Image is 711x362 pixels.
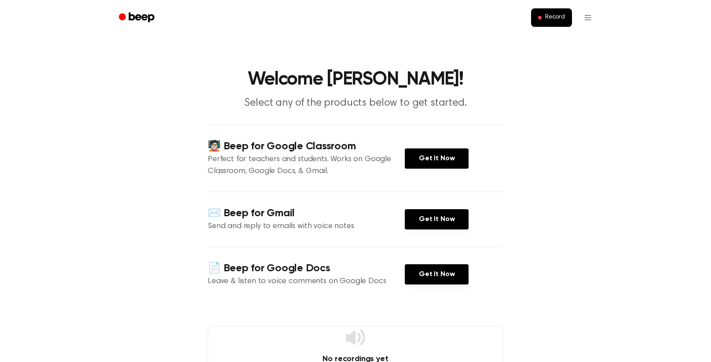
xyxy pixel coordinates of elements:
[405,209,469,229] a: Get It Now
[130,70,581,89] h1: Welcome [PERSON_NAME]!
[208,276,405,288] p: Leave & listen to voice comments on Google Docs
[531,8,572,27] button: Record
[113,9,162,26] a: Beep
[405,148,469,169] a: Get It Now
[545,14,565,22] span: Record
[577,7,598,28] button: Open menu
[208,139,405,154] h4: 🧑🏻‍🏫 Beep for Google Classroom
[405,264,469,284] a: Get It Now
[208,154,405,177] p: Perfect for teachers and students. Works on Google Classroom, Google Docs, & Gmail.
[208,221,405,233] p: Send and reply to emails with voice notes
[208,261,405,276] h4: 📄 Beep for Google Docs
[187,96,524,111] p: Select any of the products below to get started.
[208,206,405,221] h4: ✉️ Beep for Gmail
